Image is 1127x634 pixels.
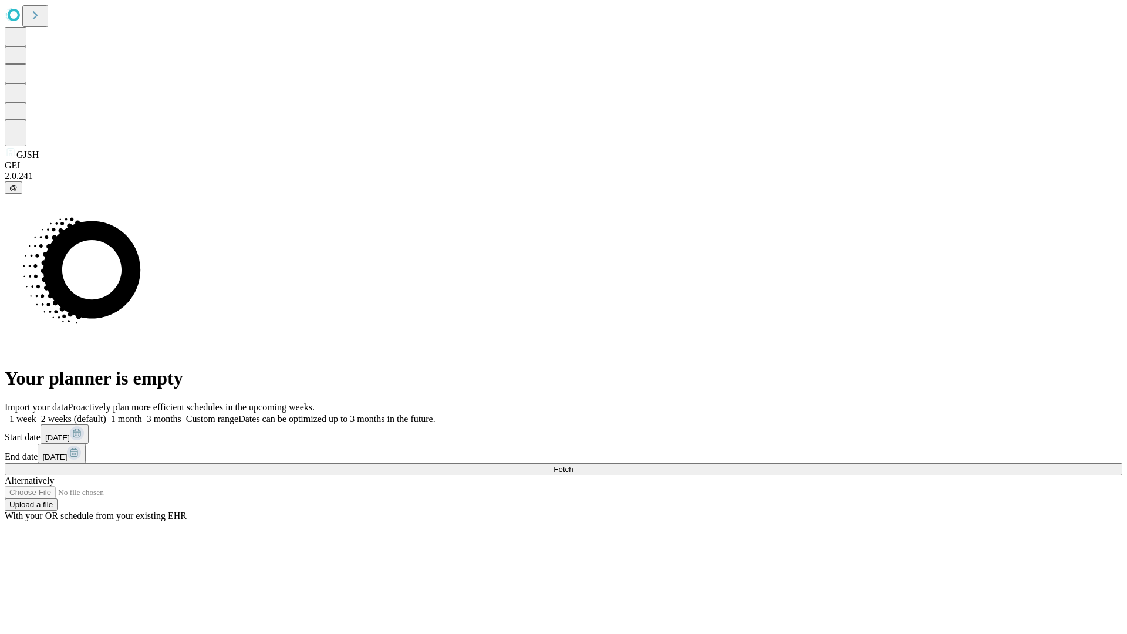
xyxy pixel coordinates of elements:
span: 2 weeks (default) [41,414,106,424]
button: Fetch [5,463,1122,475]
button: Upload a file [5,498,58,511]
span: [DATE] [45,433,70,442]
span: Alternatively [5,475,54,485]
span: Dates can be optimized up to 3 months in the future. [238,414,435,424]
h1: Your planner is empty [5,367,1122,389]
span: Fetch [554,465,573,474]
div: End date [5,444,1122,463]
button: [DATE] [41,424,89,444]
span: GJSH [16,150,39,160]
span: Import your data [5,402,68,412]
div: Start date [5,424,1122,444]
span: 1 month [111,414,142,424]
button: [DATE] [38,444,86,463]
div: 2.0.241 [5,171,1122,181]
span: [DATE] [42,453,67,461]
span: With your OR schedule from your existing EHR [5,511,187,521]
span: @ [9,183,18,192]
button: @ [5,181,22,194]
div: GEI [5,160,1122,171]
span: 1 week [9,414,36,424]
span: Proactively plan more efficient schedules in the upcoming weeks. [68,402,315,412]
span: Custom range [186,414,238,424]
span: 3 months [147,414,181,424]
